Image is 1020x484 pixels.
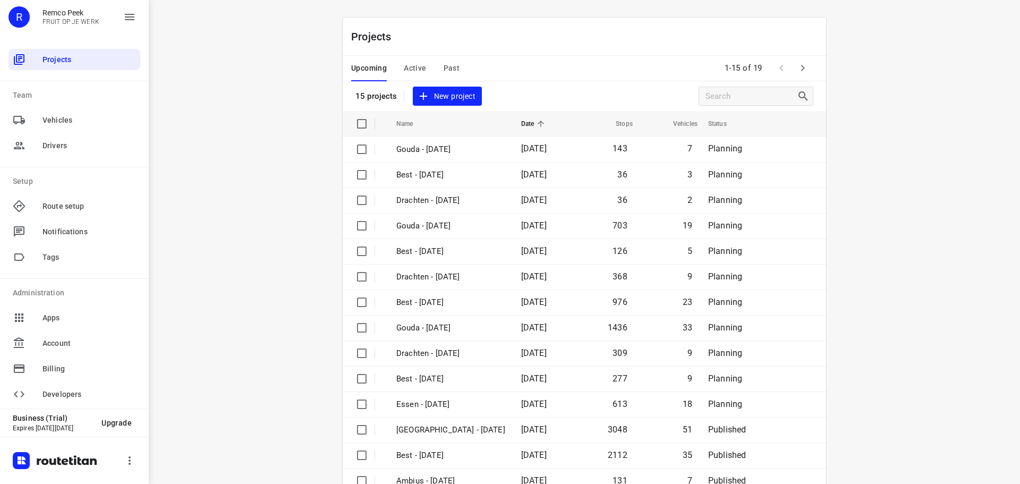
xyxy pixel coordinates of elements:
span: 36 [617,169,627,180]
div: Drivers [8,135,140,156]
p: Best - Monday [396,449,505,462]
span: Upcoming [351,62,387,75]
span: 7 [687,143,692,154]
p: Setup [13,176,140,187]
span: 9 [687,373,692,384]
span: 3048 [608,424,627,435]
p: Gouda - Tuesday [396,322,505,334]
button: New project [413,87,482,106]
span: 143 [613,143,627,154]
div: Notifications [8,221,140,242]
span: [DATE] [521,297,547,307]
span: Drivers [42,140,136,151]
span: [DATE] [521,169,547,180]
span: 1436 [608,322,627,333]
p: Best - Wednesday [396,296,505,309]
span: Planning [708,195,742,205]
span: [DATE] [521,271,547,282]
p: Zwolle - Monday [396,424,505,436]
span: [DATE] [521,195,547,205]
span: [DATE] [521,322,547,333]
div: R [8,6,30,28]
button: Upgrade [93,413,140,432]
span: [DATE] [521,348,547,358]
span: 976 [613,297,627,307]
span: 1-15 of 19 [720,57,767,80]
span: Published [708,450,746,460]
span: Next Page [792,57,813,79]
span: Planning [708,169,742,180]
span: 35 [683,450,692,460]
span: 18 [683,399,692,409]
span: [DATE] [521,220,547,231]
span: Tags [42,252,136,263]
span: [DATE] [521,246,547,256]
span: Notifications [42,226,136,237]
div: Projects [8,49,140,70]
span: 126 [613,246,627,256]
span: 613 [613,399,627,409]
span: 19 [683,220,692,231]
span: Account [42,338,136,349]
p: Remco Peek [42,9,99,17]
div: Account [8,333,140,354]
p: Drachten - Thursday [396,194,505,207]
span: Previous Page [771,57,792,79]
span: 2112 [608,450,627,460]
span: 9 [687,348,692,358]
span: Published [708,424,746,435]
span: 3 [687,169,692,180]
span: 9 [687,271,692,282]
p: Expires [DATE][DATE] [13,424,93,432]
span: [DATE] [521,399,547,409]
p: Administration [13,287,140,299]
span: Date [521,117,548,130]
span: 309 [613,348,627,358]
div: Tags [8,247,140,268]
div: Search [797,90,813,103]
span: Stops [602,117,633,130]
p: Gouda - Thursday [396,220,505,232]
p: 15 projects [355,91,397,101]
span: Planning [708,373,742,384]
span: Planning [708,297,742,307]
span: Planning [708,348,742,358]
span: Name [396,117,427,130]
span: New project [419,90,475,103]
p: Best - Tuesday [396,373,505,385]
div: Route setup [8,196,140,217]
p: Drachten - Tuesday [396,347,505,360]
p: Gouda - Friday [396,143,505,156]
span: 5 [687,246,692,256]
span: 368 [613,271,627,282]
span: Vehicles [659,117,698,130]
span: Billing [42,363,136,375]
div: Apps [8,307,140,328]
p: Team [13,90,140,101]
span: 33 [683,322,692,333]
span: Planning [708,399,742,409]
p: FRUIT OP JE WERK [42,18,99,26]
span: Developers [42,389,136,400]
p: Drachten - Wednesday [396,271,505,283]
p: Business (Trial) [13,414,93,422]
span: Past [444,62,460,75]
span: Planning [708,271,742,282]
div: Vehicles [8,109,140,131]
span: Route setup [42,201,136,212]
p: Best - Friday [396,169,505,181]
span: 23 [683,297,692,307]
span: [DATE] [521,373,547,384]
span: Status [708,117,741,130]
span: Vehicles [42,115,136,126]
span: 277 [613,373,627,384]
input: Search projects [705,88,797,105]
p: Projects [351,29,400,45]
span: [DATE] [521,424,547,435]
span: 36 [617,195,627,205]
p: Essen - Monday [396,398,505,411]
div: Developers [8,384,140,405]
span: Planning [708,246,742,256]
span: Apps [42,312,136,324]
span: Planning [708,220,742,231]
